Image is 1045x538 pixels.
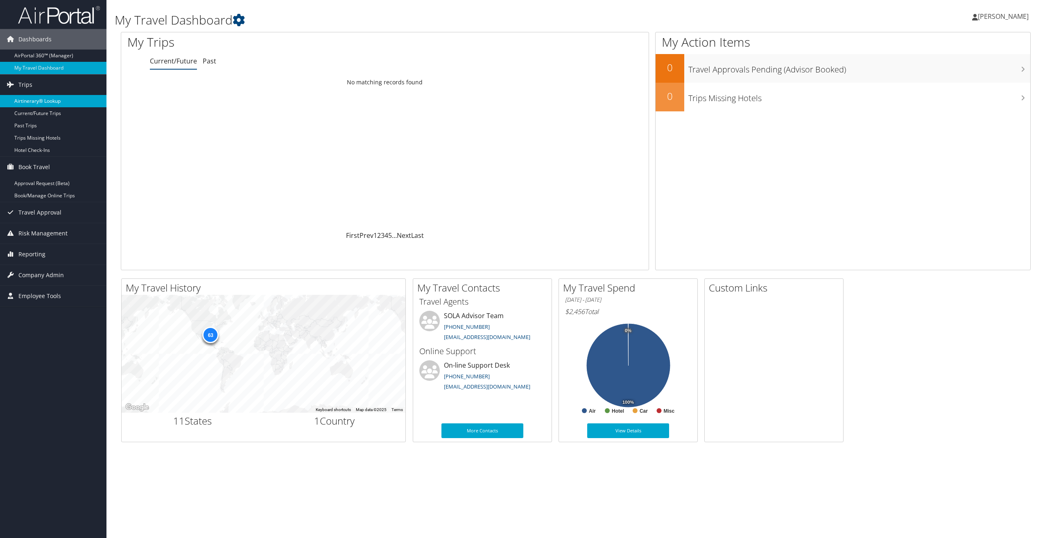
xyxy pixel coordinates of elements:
[417,281,552,295] h2: My Travel Contacts
[587,423,669,438] a: View Details
[397,231,411,240] a: Next
[415,311,550,344] li: SOLA Advisor Team
[316,407,351,413] button: Keyboard shortcuts
[972,4,1037,29] a: [PERSON_NAME]
[444,333,530,341] a: [EMAIL_ADDRESS][DOMAIN_NAME]
[126,281,405,295] h2: My Travel History
[656,54,1030,83] a: 0Travel Approvals Pending (Advisor Booked)
[270,414,400,428] h2: Country
[565,307,585,316] span: $2,456
[392,231,397,240] span: …
[612,408,624,414] text: Hotel
[127,34,423,51] h1: My Trips
[346,231,360,240] a: First
[121,75,649,90] td: No matching records found
[444,373,490,380] a: [PHONE_NUMBER]
[565,307,691,316] h6: Total
[381,231,385,240] a: 3
[656,83,1030,111] a: 0Trips Missing Hotels
[441,423,523,438] a: More Contacts
[18,223,68,244] span: Risk Management
[18,157,50,177] span: Book Travel
[656,34,1030,51] h1: My Action Items
[124,402,151,413] img: Google
[373,231,377,240] a: 1
[203,57,216,66] a: Past
[444,383,530,390] a: [EMAIL_ADDRESS][DOMAIN_NAME]
[18,244,45,264] span: Reporting
[640,408,648,414] text: Car
[150,57,197,66] a: Current/Future
[625,328,631,333] tspan: 0%
[688,88,1030,104] h3: Trips Missing Hotels
[622,400,634,405] tspan: 100%
[565,296,691,304] h6: [DATE] - [DATE]
[419,296,545,307] h3: Travel Agents
[688,60,1030,75] h3: Travel Approvals Pending (Advisor Booked)
[709,281,843,295] h2: Custom Links
[18,75,32,95] span: Trips
[18,5,100,25] img: airportal-logo.png
[419,346,545,357] h3: Online Support
[978,12,1029,21] span: [PERSON_NAME]
[656,89,684,103] h2: 0
[18,265,64,285] span: Company Admin
[391,407,403,412] a: Terms (opens in new tab)
[115,11,729,29] h1: My Travel Dashboard
[444,323,490,330] a: [PHONE_NUMBER]
[377,231,381,240] a: 2
[563,281,697,295] h2: My Travel Spend
[18,29,52,50] span: Dashboards
[128,414,258,428] h2: States
[314,414,320,427] span: 1
[202,327,219,343] div: 63
[18,286,61,306] span: Employee Tools
[388,231,392,240] a: 5
[385,231,388,240] a: 4
[124,402,151,413] a: Open this area in Google Maps (opens a new window)
[656,61,684,75] h2: 0
[360,231,373,240] a: Prev
[589,408,596,414] text: Air
[173,414,185,427] span: 11
[411,231,424,240] a: Last
[415,360,550,394] li: On-line Support Desk
[18,202,61,223] span: Travel Approval
[356,407,387,412] span: Map data ©2025
[664,408,675,414] text: Misc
